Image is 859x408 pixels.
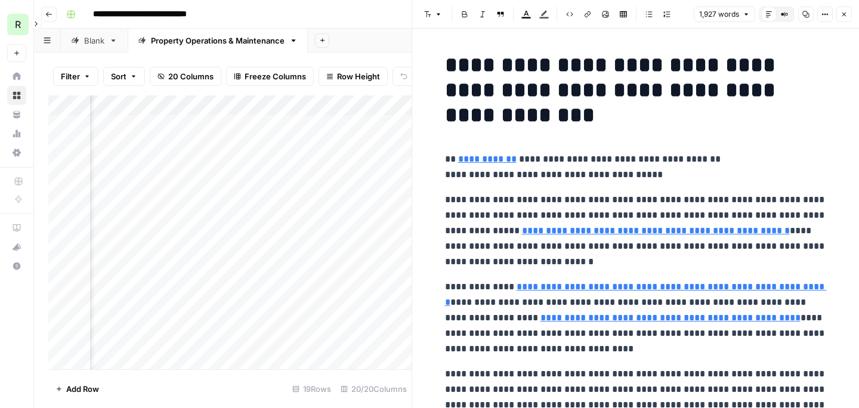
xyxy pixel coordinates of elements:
div: Property Operations & Maintenance [151,35,285,47]
button: Freeze Columns [226,67,314,86]
a: Your Data [7,105,26,124]
div: What's new? [8,238,26,256]
button: Row Height [319,67,388,86]
span: Filter [61,70,80,82]
div: 19 Rows [288,379,336,398]
a: Home [7,67,26,86]
button: Filter [53,67,98,86]
span: 1,927 words [699,9,739,20]
button: Undo [393,67,439,86]
div: Blank [84,35,104,47]
div: 20/20 Columns [336,379,412,398]
a: AirOps Academy [7,218,26,237]
button: What's new? [7,237,26,256]
button: 20 Columns [150,67,221,86]
button: Help + Support [7,256,26,276]
button: 1,927 words [694,7,755,22]
button: Sort [103,67,145,86]
button: Workspace: Re-Leased [7,10,26,39]
span: Sort [111,70,126,82]
span: 20 Columns [168,70,214,82]
a: Browse [7,86,26,105]
span: Row Height [337,70,380,82]
a: Usage [7,124,26,143]
a: Blank [61,29,128,52]
span: R [15,17,21,32]
a: Property Operations & Maintenance [128,29,308,52]
span: Add Row [66,383,99,395]
button: Add Row [48,379,106,398]
span: Freeze Columns [245,70,306,82]
a: Settings [7,143,26,162]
